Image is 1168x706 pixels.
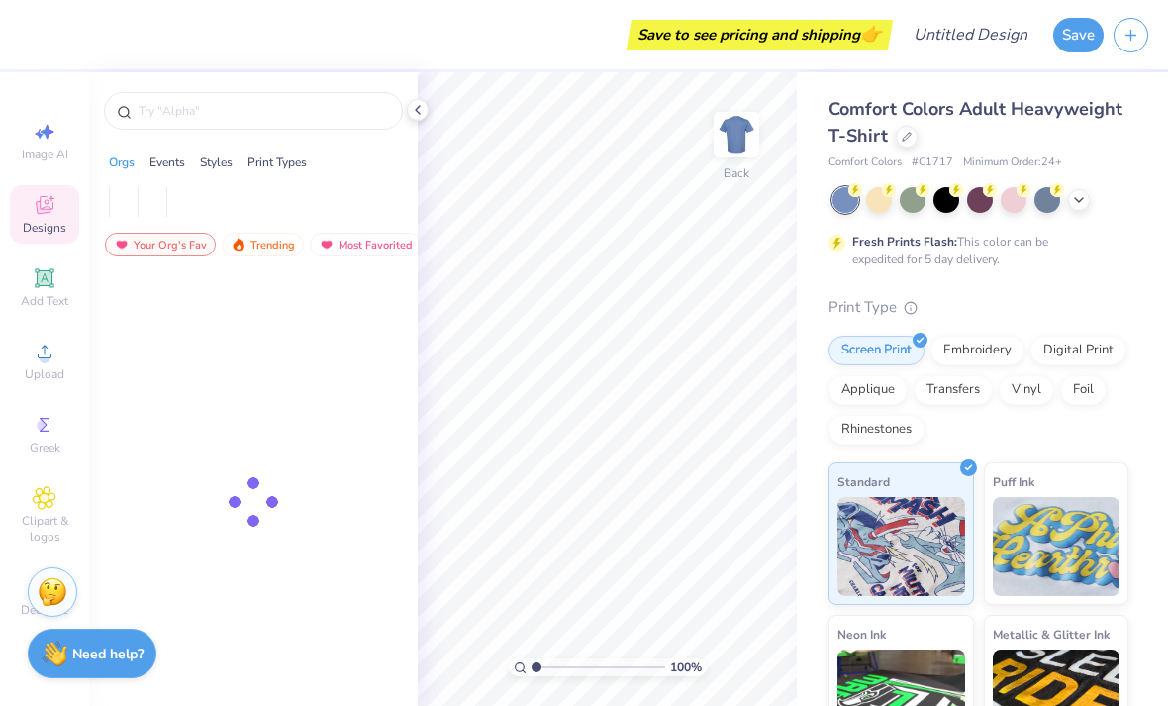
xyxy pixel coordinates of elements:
[837,624,886,645] span: Neon Ink
[993,624,1110,645] span: Metallic & Glitter Ink
[852,233,1096,268] div: This color can be expedited for 5 day delivery.
[828,415,925,445] div: Rhinestones
[21,293,68,309] span: Add Text
[837,497,965,596] img: Standard
[137,101,390,121] input: Try "Alpha"
[247,153,307,171] div: Print Types
[670,658,702,676] span: 100 %
[21,602,68,618] span: Decorate
[898,15,1043,54] input: Untitled Design
[23,220,66,236] span: Designs
[310,233,422,256] div: Most Favorited
[1060,375,1107,405] div: Foil
[1030,336,1126,365] div: Digital Print
[30,440,60,455] span: Greek
[828,296,1128,319] div: Print Type
[828,375,908,405] div: Applique
[860,22,882,46] span: 👉
[993,497,1120,596] img: Puff Ink
[717,115,756,154] img: Back
[10,513,79,545] span: Clipart & logos
[319,238,335,252] img: most_fav.gif
[114,238,130,252] img: most_fav.gif
[25,366,64,382] span: Upload
[200,153,233,171] div: Styles
[993,471,1034,492] span: Puff Ink
[72,645,144,663] strong: Need help?
[828,336,925,365] div: Screen Print
[632,20,888,50] div: Save to see pricing and shipping
[222,233,304,256] div: Trending
[837,471,890,492] span: Standard
[828,97,1122,148] span: Comfort Colors Adult Heavyweight T-Shirt
[724,164,749,182] div: Back
[105,233,216,256] div: Your Org's Fav
[1053,18,1104,52] button: Save
[852,234,957,250] strong: Fresh Prints Flash:
[912,154,953,171] span: # C1717
[914,375,993,405] div: Transfers
[231,238,246,252] img: trending.gif
[930,336,1024,365] div: Embroidery
[828,154,902,171] span: Comfort Colors
[109,153,135,171] div: Orgs
[999,375,1054,405] div: Vinyl
[963,154,1062,171] span: Minimum Order: 24 +
[22,147,68,162] span: Image AI
[149,153,185,171] div: Events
